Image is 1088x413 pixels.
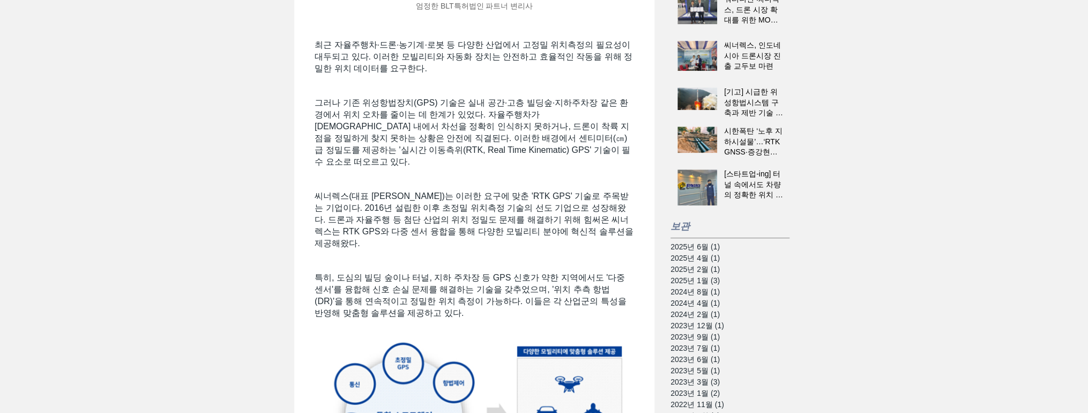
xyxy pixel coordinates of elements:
[711,366,720,375] span: (1)
[670,298,783,309] a: 2024년 4월
[711,378,720,386] span: (3)
[711,355,720,364] span: (1)
[670,241,783,253] a: 2025년 6월
[670,377,783,388] a: 2023년 3월
[670,275,783,286] a: 2025년 1월
[724,40,783,72] h2: 씨너렉스, 인도네시아 드론시장 진출 교두보 마련
[670,309,783,320] a: 2024년 2월
[711,287,720,296] span: (1)
[711,242,720,251] span: (1)
[670,354,783,365] a: 2023년 6월
[711,333,720,341] span: (1)
[670,399,783,410] a: 2022년 11월
[670,298,720,309] span: 2024년 4월
[670,320,724,331] span: 2023년 12월
[724,87,783,119] h2: [기고] 시급한 위성항법시스템 구축과 제반 기술 경쟁력 강화
[670,331,720,343] span: 2023년 9월
[670,275,720,286] span: 2025년 1월
[677,127,717,153] img: 시한폭탄 ‘노후 지하시설물’…‘RTK GNSS·증강현실’로 관리
[670,264,783,275] a: 2025년 2월
[715,321,724,330] span: (1)
[711,299,720,307] span: (1)
[724,169,783,205] a: [스타트업-ing] 터널 속에서도 차량의 정확한 위치 파악 돕는 ‘씨너렉스’
[677,87,717,110] img: [기고] 시급한 위성항법시스템 구축과 제반 기술 경쟁력 강화
[724,87,783,123] a: [기고] 시급한 위성항법시스템 구축과 제반 기술 경쟁력 강화
[711,310,720,319] span: (1)
[711,276,720,285] span: (3)
[711,344,720,352] span: (1)
[315,191,636,248] span: 씨너렉스(대표 [PERSON_NAME])는 이러한 요구에 맞춘 'RTK GPS' 기술로 주목받는 기업이다. 2016년 설립한 이후 초정밀 위치측정 기술의 선도 기업으로 성장해...
[677,41,717,71] img: 씨너렉스, 인도네시아 드론시장 진출 교두보 마련
[670,286,783,298] a: 2024년 8월
[315,40,632,73] span: 최근 자율주행차·드론·농기계·로봇 등 다양한 산업에서 고정밀 위치측정의 필요성이 대두되고 있다. 이러한 모빌리티와 자동화 장치는 안전하고 효율적인 작동을 위해 정밀한 위치 데...
[670,399,724,410] span: 2022년 11월
[315,98,630,166] span: 그러나 기존 위성항법장치(GPS) 기술은 실내 공간·고층 빌딩숲·지하주차장 같은 환경에서 위치 오차를 줄이는 데 한계가 있었다. 자율주행차가 [DEMOGRAPHIC_DATA]...
[715,400,724,409] span: (1)
[724,169,783,201] h2: [스타트업-ing] 터널 속에서도 차량의 정확한 위치 파악 돕는 ‘씨너렉스’
[670,286,720,298] span: 2024년 8월
[670,241,720,253] span: 2025년 6월
[416,2,533,10] span: 엄정한 BLT특허법인 파트너 변리사
[670,388,783,399] a: 2023년 1월
[724,126,783,162] a: 시한폭탄 ‘노후 지하시설물’…‘RTK GNSS·증강현실’로 관리
[670,343,783,354] a: 2023년 7월
[711,389,720,397] span: (2)
[670,354,720,365] span: 2023년 6월
[670,331,783,343] a: 2023년 9월
[711,254,720,262] span: (1)
[670,220,690,232] span: 보관
[670,320,783,331] a: 2023년 12월
[670,264,720,275] span: 2025년 2월
[711,265,720,274] span: (1)
[315,273,629,318] span: 특히, 도심의 빌딩 숲이나 터널, 지하 주차장 등 GPS 신호가 약한 지역에서도 '다중 센서'를 융합해 신호 손실 문제를 해결하는 기술을 갖추었으며, '위치 추측 항법(DR)...
[965,367,1088,413] iframe: Wix Chat
[670,365,783,377] a: 2023년 5월
[670,377,720,388] span: 2023년 3월
[670,365,720,377] span: 2023년 5월
[670,309,720,320] span: 2024년 2월
[670,253,720,264] span: 2025년 4월
[670,388,720,399] span: 2023년 1월
[724,40,783,76] a: 씨너렉스, 인도네시아 드론시장 진출 교두보 마련
[670,253,783,264] a: 2025년 4월
[670,343,720,354] span: 2023년 7월
[724,126,783,158] h2: 시한폭탄 ‘노후 지하시설물’…‘RTK GNSS·증강현실’로 관리
[677,169,717,205] img: [스타트업-ing] 터널 속에서도 차량의 정확한 위치 파악 돕는 ‘씨너렉스’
